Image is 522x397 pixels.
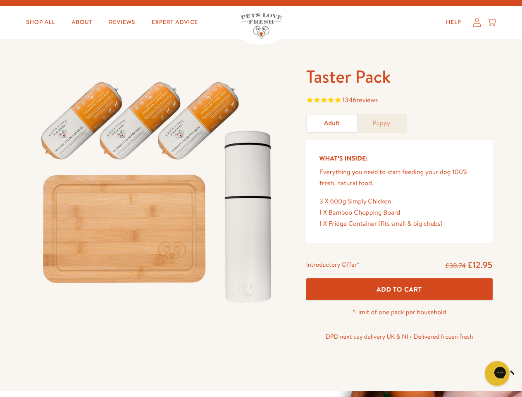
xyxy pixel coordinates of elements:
[439,14,468,31] a: Help
[481,358,514,389] iframe: Gorgias live chat messenger
[65,14,99,31] a: About
[306,95,493,107] span: Rated 4.8 out of 5 stars 1346 reviews
[19,14,62,31] a: Shop All
[343,68,514,360] iframe: Gorgias live chat window
[241,13,282,38] img: Pets Love Fresh
[319,196,479,207] div: 3 X 600g Simply Chicken
[306,65,493,88] h1: Taster Pack
[319,218,479,230] div: 1 X Fridge Container (fits small & big chubs)
[145,14,205,31] a: Expert Advice
[319,208,400,217] span: 1 X Bamboo Chopping Board
[306,307,493,318] p: *Limit of one pack per household
[30,65,286,312] img: Taster Pack - Adult
[306,259,360,272] div: Introductory Offer*
[102,14,141,31] a: Reviews
[306,278,493,300] button: Add To Cart
[319,153,479,164] h5: What’s Inside:
[319,167,479,189] p: Everything you need to start feeding your dog 100% fresh, natural food.
[306,331,493,342] p: DPD next day delivery UK & NI • Delivered frozen fresh
[307,115,357,132] a: Adult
